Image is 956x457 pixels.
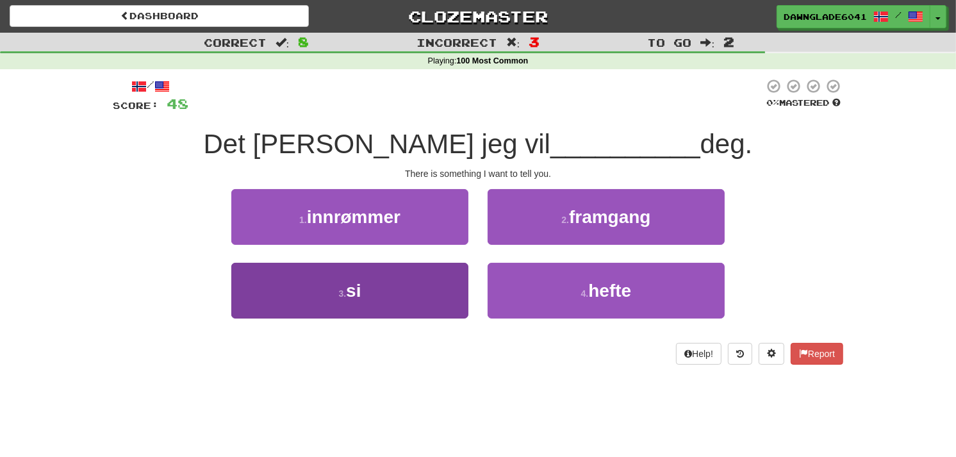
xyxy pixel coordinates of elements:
div: Mastered [764,97,843,109]
span: 48 [167,96,188,112]
button: 2.framgang [488,189,725,245]
button: Report [791,343,843,365]
span: : [276,37,290,48]
button: 4.hefte [488,263,725,319]
span: : [701,37,715,48]
a: Dashboard [10,5,309,27]
span: To go [647,36,692,49]
span: Correct [204,36,267,49]
button: Round history (alt+y) [728,343,752,365]
span: innrømmer [307,207,400,227]
span: Score: [113,100,159,111]
span: DawnGlade6041 [784,11,867,22]
span: 8 [298,34,309,49]
button: Help! [676,343,721,365]
span: __________ [550,129,700,159]
small: 4 . [581,288,589,299]
span: 2 [723,34,734,49]
span: deg. [700,129,753,159]
small: 2 . [561,215,569,225]
span: Incorrect [416,36,497,49]
a: Clozemaster [328,5,627,28]
span: 0 % [766,97,779,108]
button: 1.innrømmer [231,189,468,245]
span: 3 [529,34,540,49]
span: framgang [569,207,651,227]
span: hefte [588,281,631,301]
small: 1 . [299,215,307,225]
div: / [113,78,188,94]
span: / [895,10,902,19]
div: There is something I want to tell you. [113,167,843,180]
span: : [506,37,520,48]
strong: 100 Most Common [456,56,528,65]
a: DawnGlade6041 / [777,5,930,28]
small: 3 . [338,288,346,299]
span: Det [PERSON_NAME] jeg vil [204,129,551,159]
span: si [346,281,361,301]
button: 3.si [231,263,468,319]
